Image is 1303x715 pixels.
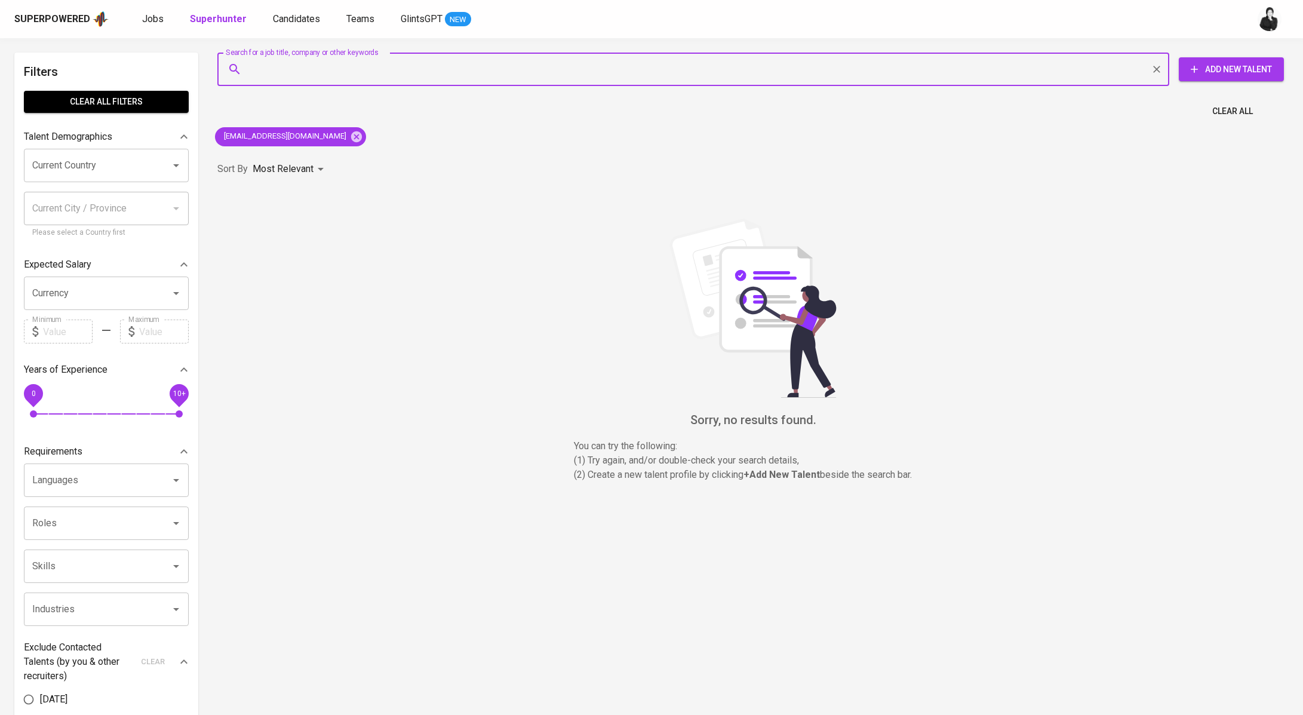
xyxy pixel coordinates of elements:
button: Open [168,601,185,618]
span: Clear All filters [33,94,179,109]
p: Talent Demographics [24,130,112,144]
p: Exclude Contacted Talents (by you & other recruiters) [24,640,134,683]
span: Candidates [273,13,320,24]
span: Jobs [142,13,164,24]
p: Most Relevant [253,162,314,176]
span: Teams [346,13,374,24]
div: Requirements [24,440,189,464]
div: [EMAIL_ADDRESS][DOMAIN_NAME] [215,127,366,146]
a: Teams [346,12,377,27]
p: Sort By [217,162,248,176]
p: (2) Create a new talent profile by clicking beside the search bar. [574,468,932,482]
button: Add New Talent [1179,57,1284,81]
button: Open [168,472,185,489]
p: (1) Try again, and/or double-check your search details, [574,453,932,468]
button: Open [168,515,185,532]
div: Talent Demographics [24,125,189,149]
span: Clear All [1212,104,1253,119]
button: Open [168,285,185,302]
input: Value [43,320,93,343]
button: Open [168,157,185,174]
a: GlintsGPT NEW [401,12,471,27]
span: Add New Talent [1188,62,1274,77]
div: Years of Experience [24,358,189,382]
button: Clear All [1207,100,1258,122]
div: Expected Salary [24,253,189,277]
b: Superhunter [190,13,247,24]
a: Superpoweredapp logo [14,10,109,28]
span: 0 [31,389,35,398]
p: Requirements [24,444,82,459]
h6: Sorry, no results found. [217,410,1289,429]
div: Most Relevant [253,158,328,180]
p: Expected Salary [24,257,91,272]
input: Value [139,320,189,343]
span: [EMAIL_ADDRESS][DOMAIN_NAME] [215,131,354,142]
img: medwi@glints.com [1258,7,1282,31]
img: file_searching.svg [663,219,843,398]
a: Superhunter [190,12,249,27]
span: NEW [445,14,471,26]
div: Superpowered [14,13,90,26]
h6: Filters [24,62,189,81]
p: Years of Experience [24,363,107,377]
p: You can try the following : [574,439,932,453]
b: + Add New Talent [743,469,820,480]
span: [DATE] [40,692,67,707]
img: app logo [93,10,109,28]
span: 10+ [173,389,185,398]
button: Clear All filters [24,91,189,113]
button: Open [168,558,185,575]
a: Candidates [273,12,322,27]
p: Please select a Country first [32,227,180,239]
div: Exclude Contacted Talents (by you & other recruiters)clear [24,640,189,683]
span: GlintsGPT [401,13,442,24]
button: Clear [1148,61,1165,78]
a: Jobs [142,12,166,27]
